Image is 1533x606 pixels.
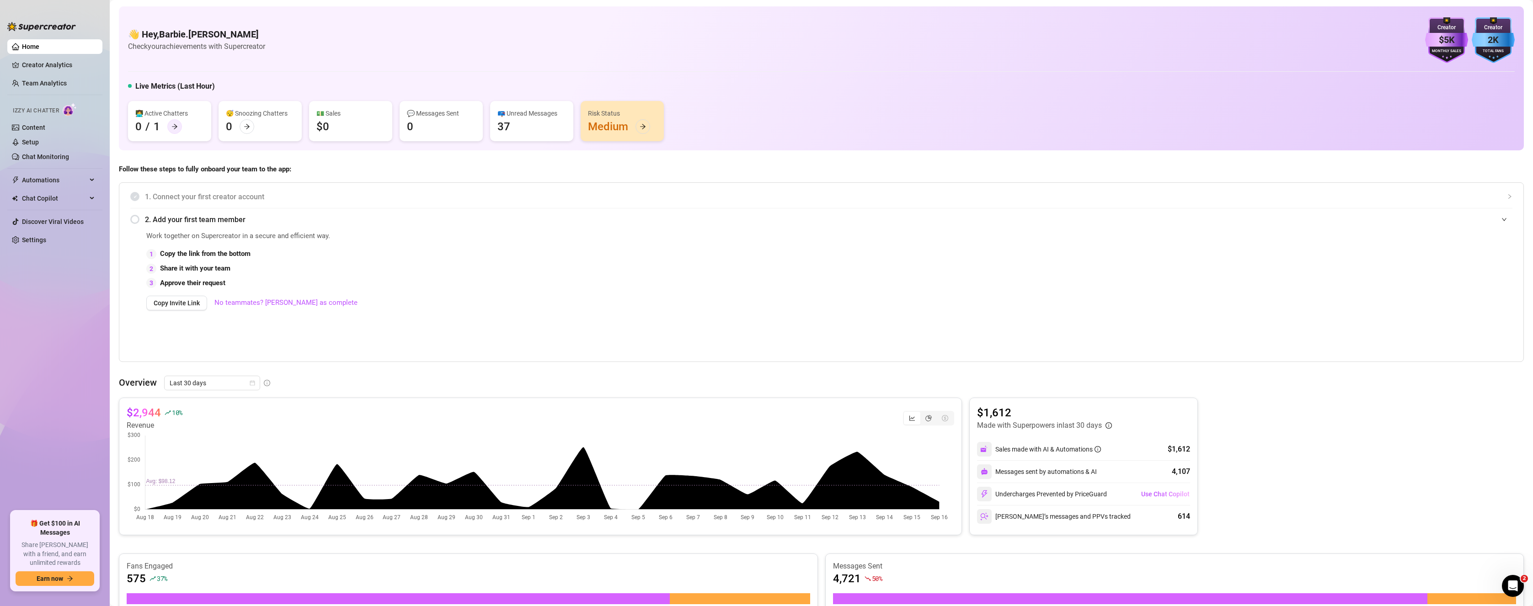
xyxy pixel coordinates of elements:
[128,28,265,41] h4: 👋 Hey, Barbie.[PERSON_NAME]
[872,574,882,583] span: 50 %
[1501,217,1507,222] span: expanded
[1172,466,1190,477] div: 4,107
[1168,444,1190,455] div: $1,612
[980,490,988,498] img: svg%3e
[214,298,358,308] a: No teammates? [PERSON_NAME] as complete
[157,574,167,583] span: 37 %
[150,575,156,582] span: rise
[119,376,157,389] article: Overview
[1141,487,1190,501] button: Use Chat Copilot
[154,119,160,134] div: 1
[264,380,270,386] span: info-circle
[22,124,45,131] a: Content
[22,58,95,72] a: Creator Analytics
[146,278,156,288] div: 3
[909,415,915,421] span: line-chart
[244,123,250,130] span: arrow-right
[497,119,510,134] div: 37
[16,519,94,537] span: 🎁 Get $100 in AI Messages
[165,409,171,416] span: rise
[146,296,207,310] button: Copy Invite Link
[135,108,204,118] div: 👩‍💻 Active Chatters
[316,119,329,134] div: $0
[981,468,988,475] img: svg%3e
[407,119,413,134] div: 0
[145,191,1512,202] span: 1. Connect your first creator account
[977,420,1102,431] article: Made with Superpowers in last 30 days
[1425,48,1468,54] div: Monthly Sales
[16,541,94,568] span: Share [PERSON_NAME] with a friend, and earn unlimited rewards
[22,80,67,87] a: Team Analytics
[22,153,69,160] a: Chat Monitoring
[1472,23,1515,32] div: Creator
[942,415,948,421] span: dollar-circle
[640,123,646,130] span: arrow-right
[130,186,1512,208] div: 1. Connect your first creator account
[130,208,1512,231] div: 2. Add your first team member
[1472,48,1515,54] div: Total Fans
[13,106,59,115] span: Izzy AI Chatter
[977,464,1097,479] div: Messages sent by automations & AI
[833,561,1517,571] article: Messages Sent
[7,22,76,31] img: logo-BBDzfeDw.svg
[145,214,1512,225] span: 2. Add your first team member
[37,575,63,582] span: Earn now
[16,571,94,586] button: Earn nowarrow-right
[865,575,871,582] span: fall
[146,264,156,274] div: 2
[127,405,161,420] article: $2,944
[67,575,73,582] span: arrow-right
[12,176,19,184] span: thunderbolt
[127,420,182,431] article: Revenue
[995,444,1101,454] div: Sales made with AI & Automations
[127,561,810,571] article: Fans Engaged
[12,195,18,202] img: Chat Copilot
[1425,17,1468,63] img: purple-badge-B9DA21FR.svg
[977,487,1107,501] div: Undercharges Prevented by PriceGuard
[171,123,178,130] span: arrow-right
[146,249,156,259] div: 1
[22,43,39,50] a: Home
[316,108,385,118] div: 💵 Sales
[1507,194,1512,199] span: collapsed
[119,165,291,173] strong: Follow these steps to fully onboard your team to the app:
[250,380,255,386] span: calendar
[170,376,255,390] span: Last 30 days
[1425,23,1468,32] div: Creator
[127,571,146,586] article: 575
[128,41,265,52] article: Check your achievements with Supercreator
[135,119,142,134] div: 0
[1472,33,1515,47] div: 2K
[1472,17,1515,63] img: blue-badge-DgoSNQY1.svg
[160,279,225,287] strong: Approve their request
[1330,231,1512,348] iframe: Adding Team Members
[146,231,1307,242] span: Work together on Supercreator in a secure and efficient way.
[160,264,230,272] strong: Share it with your team
[903,411,954,425] div: segmented control
[977,405,1112,420] article: $1,612
[980,512,988,521] img: svg%3e
[1521,575,1528,582] span: 2
[833,571,861,586] article: 4,721
[588,108,657,118] div: Risk Status
[172,408,182,417] span: 10 %
[1178,511,1190,522] div: 614
[22,138,39,146] a: Setup
[977,509,1131,524] div: [PERSON_NAME]’s messages and PPVs tracked
[63,103,77,116] img: AI Chatter
[226,119,232,134] div: 0
[980,445,988,453] img: svg%3e
[407,108,475,118] div: 💬 Messages Sent
[22,218,84,225] a: Discover Viral Videos
[226,108,294,118] div: 😴 Snoozing Chatters
[1095,446,1101,452] span: info-circle
[497,108,566,118] div: 📪 Unread Messages
[154,299,200,307] span: Copy Invite Link
[925,415,932,421] span: pie-chart
[22,191,87,206] span: Chat Copilot
[1425,33,1468,47] div: $5K
[160,250,251,258] strong: Copy the link from the bottom
[1502,575,1524,597] iframe: Intercom live chat
[1106,422,1112,429] span: info-circle
[22,173,87,187] span: Automations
